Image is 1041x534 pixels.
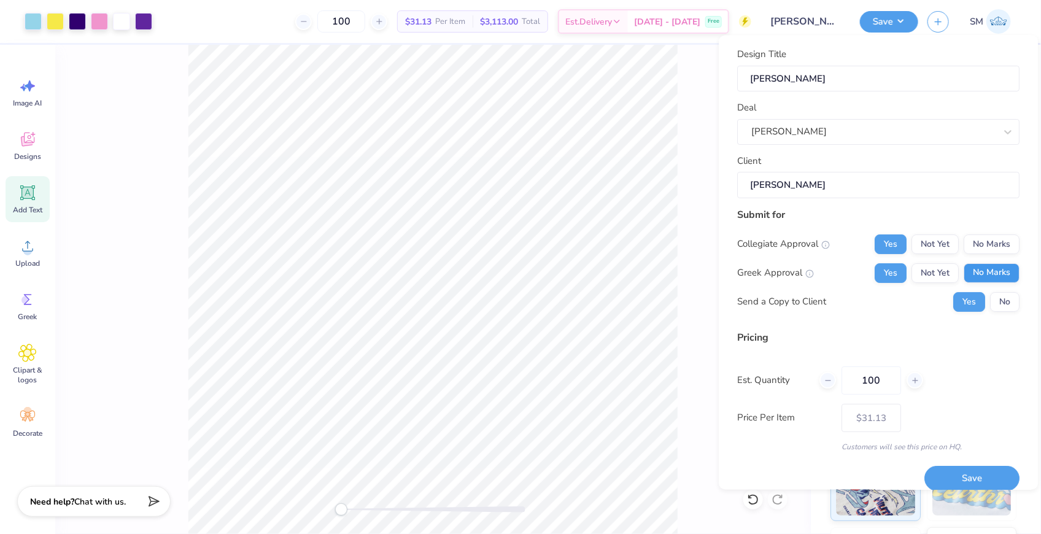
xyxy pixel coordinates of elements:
[405,15,431,28] span: $31.13
[30,496,74,508] strong: Need help?
[335,503,347,516] div: Accessibility label
[317,10,365,33] input: – –
[13,428,42,438] span: Decorate
[708,17,719,26] span: Free
[964,234,1020,254] button: No Marks
[14,152,41,161] span: Designs
[18,312,37,322] span: Greek
[738,172,1020,199] input: e.g. Ethan Linker
[15,258,40,268] span: Upload
[738,207,1020,222] div: Submit for
[13,205,42,215] span: Add Text
[738,154,762,168] label: Client
[912,263,959,283] button: Not Yet
[738,238,830,252] div: Collegiate Approval
[634,15,700,28] span: [DATE] - [DATE]
[74,496,126,508] span: Chat with us.
[991,292,1020,312] button: No
[738,101,757,115] label: Deal
[522,15,540,28] span: Total
[954,292,986,312] button: Yes
[565,15,612,28] span: Est. Delivery
[738,266,815,281] div: Greek Approval
[964,263,1020,283] button: No Marks
[860,11,918,33] button: Save
[875,263,907,283] button: Yes
[964,9,1016,34] a: SM
[435,15,465,28] span: Per Item
[986,9,1011,34] img: Spike Michel
[738,330,1020,345] div: Pricing
[760,9,851,34] input: Untitled Design
[738,295,827,309] div: Send a Copy to Client
[970,15,983,29] span: SM
[738,411,833,425] label: Price Per Item
[480,15,518,28] span: $3,113.00
[14,98,42,108] span: Image AI
[912,234,959,254] button: Not Yet
[875,234,907,254] button: Yes
[925,466,1020,492] button: Save
[738,48,787,62] label: Design Title
[7,365,48,385] span: Clipart & logos
[842,366,902,395] input: – –
[738,441,1020,452] div: Customers will see this price on HQ.
[738,374,811,388] label: Est. Quantity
